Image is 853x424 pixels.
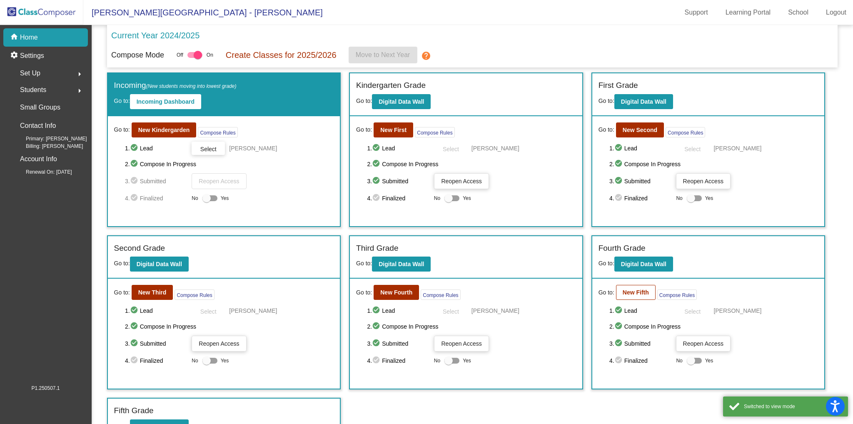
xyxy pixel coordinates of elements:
mat-icon: check_circle [130,322,140,332]
p: Contact Info [20,120,56,132]
span: Reopen Access [199,340,239,347]
span: Yes [463,193,471,203]
span: [PERSON_NAME] [713,307,761,315]
b: Digital Data Wall [137,261,182,267]
span: Billing: [PERSON_NAME] [12,142,83,150]
button: Compose Rules [175,289,214,300]
p: Home [20,32,38,42]
p: Compose Mode [111,50,164,61]
span: On [206,51,213,59]
button: New Fifth [616,285,656,300]
span: Set Up [20,67,40,79]
span: Select [442,146,459,152]
button: Incoming Dashboard [130,94,201,109]
mat-icon: settings [10,51,20,61]
button: Reopen Access [192,173,246,189]
mat-icon: check_circle [614,306,624,316]
b: Incoming Dashboard [137,98,195,105]
span: 1. Lead [609,143,672,153]
span: Go to: [599,260,614,267]
mat-icon: check_circle [130,356,140,366]
mat-icon: check_circle [372,176,382,186]
span: Go to: [114,260,130,267]
button: Select [192,142,225,155]
button: Compose Rules [198,127,237,137]
mat-icon: home [10,32,20,42]
span: Reopen Access [683,340,723,347]
span: 1. Lead [609,306,672,316]
span: No [676,195,682,202]
span: Go to: [599,97,614,104]
span: Yes [463,356,471,366]
b: Digital Data Wall [621,98,666,105]
button: New Third [132,285,173,300]
span: 2. Compose In Progress [609,322,818,332]
span: 3. Submitted [609,176,672,186]
mat-icon: check_circle [372,143,382,153]
button: New First [374,122,413,137]
button: Reopen Access [676,336,731,352]
button: Reopen Access [676,173,731,189]
button: Compose Rules [657,289,697,300]
button: Reopen Access [434,173,489,189]
span: No [434,357,440,364]
a: Learning Portal [719,6,778,19]
p: Small Groups [20,102,60,113]
button: Digital Data Wall [372,94,431,109]
span: Go to: [356,260,372,267]
span: Students [20,84,46,96]
span: Go to: [599,125,614,134]
mat-icon: check_circle [130,339,140,349]
button: New Fourth [374,285,419,300]
mat-icon: check_circle [130,193,140,203]
b: Digital Data Wall [379,261,424,267]
span: Select [685,146,701,152]
button: Compose Rules [666,127,705,137]
mat-icon: check_circle [614,322,624,332]
mat-icon: check_circle [130,143,140,153]
mat-icon: check_circle [372,339,382,349]
button: Reopen Access [192,336,246,352]
span: Primary: [PERSON_NAME] [12,135,87,142]
span: Reopen Access [441,178,481,185]
button: Digital Data Wall [614,94,673,109]
span: 2. Compose In Progress [367,159,576,169]
span: No [434,195,440,202]
span: Go to: [356,125,372,134]
b: New Kindergarden [138,127,190,133]
b: New First [380,127,407,133]
span: 3. Submitted [125,339,187,349]
b: New Fifth [623,289,649,296]
b: New Third [138,289,167,296]
label: Kindergarten Grade [356,80,426,92]
button: Compose Rules [421,289,460,300]
mat-icon: check_circle [130,176,140,186]
span: 3. Submitted [367,339,429,349]
span: 3. Submitted [609,339,672,349]
span: 4. Finalized [367,356,429,366]
span: Reopen Access [199,178,239,185]
button: Select [434,304,467,317]
span: Select [200,308,217,315]
button: Move to Next Year [349,47,417,63]
span: 4. Finalized [367,193,429,203]
span: 3. Submitted [367,176,429,186]
span: Select [442,308,459,315]
button: Compose Rules [415,127,454,137]
mat-icon: check_circle [372,306,382,316]
span: Go to: [114,125,130,134]
p: Current Year 2024/2025 [111,29,200,42]
button: Select [192,304,225,317]
span: Yes [221,193,229,203]
span: Renewal On: [DATE] [12,168,72,176]
mat-icon: check_circle [614,176,624,186]
button: New Kindergarden [132,122,197,137]
p: Settings [20,51,44,61]
span: 2. Compose In Progress [125,159,334,169]
span: 2. Compose In Progress [125,322,334,332]
label: Fifth Grade [114,405,154,417]
span: 4. Finalized [609,193,672,203]
span: Go to: [114,288,130,297]
button: New Second [616,122,664,137]
span: Reopen Access [441,340,481,347]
